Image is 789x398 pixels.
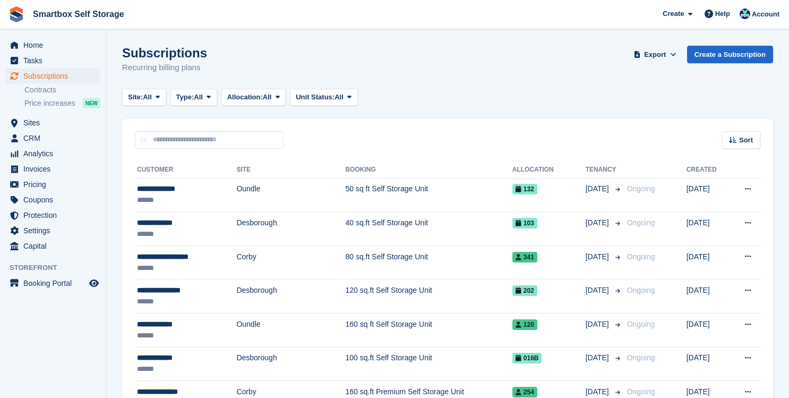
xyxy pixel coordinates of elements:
span: All [194,92,203,103]
td: Desborough [236,280,345,314]
span: Ongoing [627,184,655,193]
span: [DATE] [586,251,611,262]
a: menu [5,239,100,253]
a: menu [5,53,100,68]
span: Pricing [23,177,87,192]
td: Corby [236,245,345,280]
span: Price increases [24,98,75,108]
button: Site: All [122,89,166,106]
span: CRM [23,131,87,146]
td: 80 sq.ft Self Storage Unit [345,245,512,280]
td: [DATE] [687,178,729,212]
td: 160 sq ft Self Storage Unit [345,314,512,348]
span: [DATE] [586,217,611,228]
a: menu [5,131,100,146]
span: Capital [23,239,87,253]
span: Ongoing [627,320,655,328]
th: Booking [345,162,512,179]
h1: Subscriptions [122,46,207,60]
span: [DATE] [586,319,611,330]
a: menu [5,146,100,161]
div: NEW [83,98,100,108]
td: [DATE] [687,314,729,348]
span: All [263,92,272,103]
span: Help [715,9,730,19]
span: Protection [23,208,87,223]
span: Ongoing [627,353,655,362]
td: 120 sq.ft Self Storage Unit [345,280,512,314]
td: [DATE] [687,347,729,381]
span: Ongoing [627,387,655,396]
th: Created [687,162,729,179]
span: Coupons [23,192,87,207]
a: Price increases NEW [24,97,100,109]
span: 016B [512,353,542,363]
span: Sort [739,135,753,146]
span: Export [644,49,666,60]
span: 103 [512,218,537,228]
p: Recurring billing plans [122,62,207,74]
span: 120 [512,319,537,330]
span: Subscriptions [23,69,87,83]
span: 254 [512,387,537,397]
a: menu [5,276,100,291]
span: 132 [512,184,537,194]
td: 50 sq ft Self Storage Unit [345,178,512,212]
span: Tasks [23,53,87,68]
span: All [143,92,152,103]
span: Unit Status: [296,92,335,103]
span: Ongoing [627,252,655,261]
span: [DATE] [586,352,611,363]
td: Desborough [236,347,345,381]
span: [DATE] [586,183,611,194]
span: Allocation: [227,92,263,103]
span: Booking Portal [23,276,87,291]
a: Create a Subscription [687,46,773,63]
span: [DATE] [586,386,611,397]
a: Smartbox Self Storage [29,5,128,23]
span: 341 [512,252,537,262]
th: Customer [135,162,236,179]
td: Desborough [236,212,345,246]
th: Allocation [512,162,586,179]
span: Account [752,9,779,20]
th: Tenancy [586,162,623,179]
button: Type: All [170,89,217,106]
a: menu [5,162,100,176]
td: [DATE] [687,212,729,246]
a: menu [5,115,100,130]
span: Site: [128,92,143,103]
span: Settings [23,223,87,238]
span: Storefront [10,262,106,273]
button: Export [632,46,679,63]
span: Ongoing [627,286,655,294]
td: 100 sq.ft Self Storage Unit [345,347,512,381]
a: Contracts [24,85,100,95]
img: stora-icon-8386f47178a22dfd0bd8f6a31ec36ba5ce8667c1dd55bd0f319d3a0aa187defe.svg [8,6,24,22]
td: [DATE] [687,280,729,314]
span: 202 [512,285,537,296]
span: Invoices [23,162,87,176]
span: Create [663,9,684,19]
button: Unit Status: All [290,89,357,106]
td: Oundle [236,314,345,348]
td: 40 sq.ft Self Storage Unit [345,212,512,246]
td: [DATE] [687,245,729,280]
span: Home [23,38,87,53]
th: Site [236,162,345,179]
a: menu [5,38,100,53]
button: Allocation: All [221,89,286,106]
span: Ongoing [627,218,655,227]
span: Type: [176,92,194,103]
a: Preview store [88,277,100,290]
a: menu [5,177,100,192]
a: menu [5,69,100,83]
td: Oundle [236,178,345,212]
span: All [335,92,344,103]
a: menu [5,223,100,238]
img: Roger Canham [740,9,750,19]
span: Analytics [23,146,87,161]
span: [DATE] [586,285,611,296]
a: menu [5,208,100,223]
span: Sites [23,115,87,130]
